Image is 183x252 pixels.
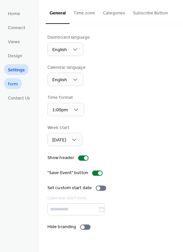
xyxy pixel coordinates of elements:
[4,36,24,47] a: Views
[4,64,29,75] a: Settings
[47,94,83,101] div: Time format
[4,22,29,33] a: Connect
[47,64,86,71] div: Calendar language
[8,10,20,17] span: Home
[52,106,68,115] span: 1:00pm
[8,95,30,102] span: Contact Us
[4,78,22,89] a: Form
[52,76,67,84] span: English
[47,224,76,230] div: Hide branding
[8,53,22,60] span: Design
[52,136,66,145] span: [DATE]
[47,34,90,41] div: Dashboard language
[47,124,81,131] div: Week start
[52,45,67,54] span: English
[8,81,18,88] span: Form
[47,185,92,191] div: Set custom start date
[8,67,25,74] span: Settings
[47,170,88,176] div: "Save Event" button
[4,8,24,19] a: Home
[47,154,74,161] div: Show header
[8,25,25,31] span: Connect
[4,92,34,103] a: Contact Us
[4,50,26,61] a: Design
[8,39,20,45] span: Views
[47,195,174,202] div: Calendar start date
